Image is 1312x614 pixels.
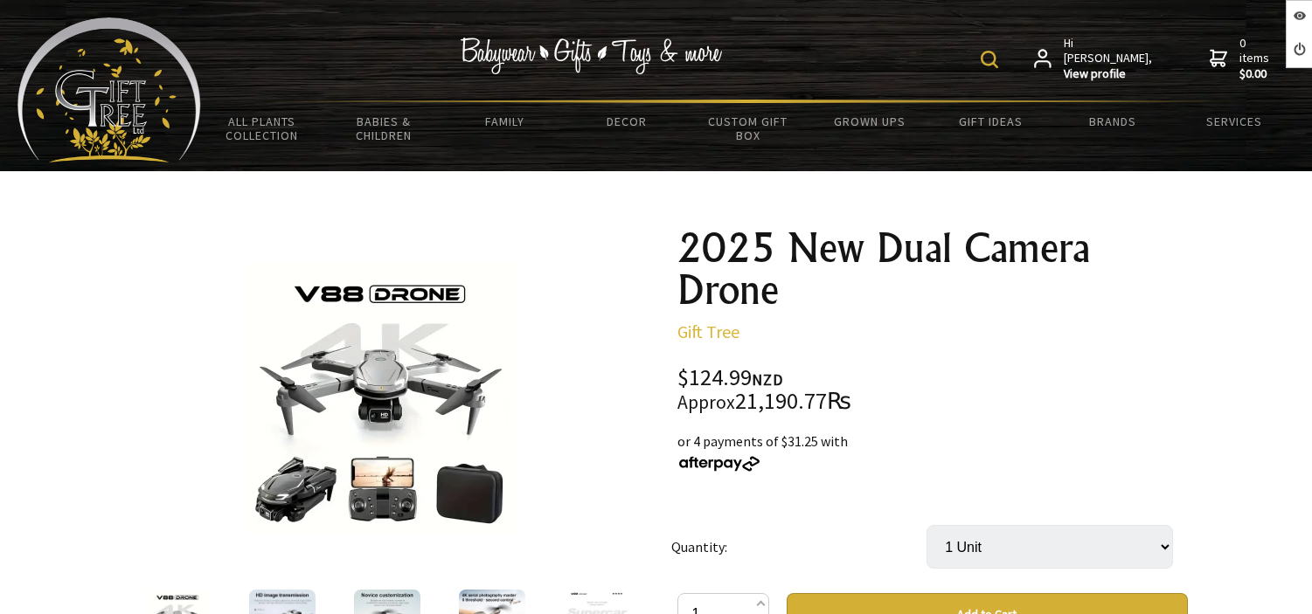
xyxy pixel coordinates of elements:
a: Family [444,103,566,140]
img: product search [981,51,998,68]
span: Hi [PERSON_NAME], [1064,36,1154,82]
img: Afterpay [677,456,761,472]
span: NZD [752,369,783,390]
a: Hi [PERSON_NAME],View profile [1034,36,1154,82]
a: All Plants Collection [201,103,323,154]
img: Babywear - Gifts - Toys & more [460,38,722,74]
span: 0 items [1239,35,1273,82]
div: or 4 payments of $31.25 with [677,431,1188,473]
a: Services [1173,103,1295,140]
div: $124.99 21,190.77₨ [677,367,1188,413]
a: Gift Tree [677,321,739,342]
a: Gift Ideas [930,103,1052,140]
a: Decor [566,103,687,140]
img: Babyware - Gifts - Toys and more... [17,17,201,162]
a: Babies & Children [323,103,444,154]
a: Brands [1052,103,1173,140]
a: Custom Gift Box [687,103,809,154]
a: 0 items$0.00 [1210,36,1273,82]
td: Quantity: [671,500,927,593]
small: Approx [677,390,735,414]
strong: View profile [1064,66,1154,82]
img: 2025 New Dual Camera Drone [244,261,517,534]
strong: $0.00 [1239,66,1273,82]
h1: 2025 New Dual Camera Drone [677,227,1188,311]
a: Grown Ups [809,103,930,140]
